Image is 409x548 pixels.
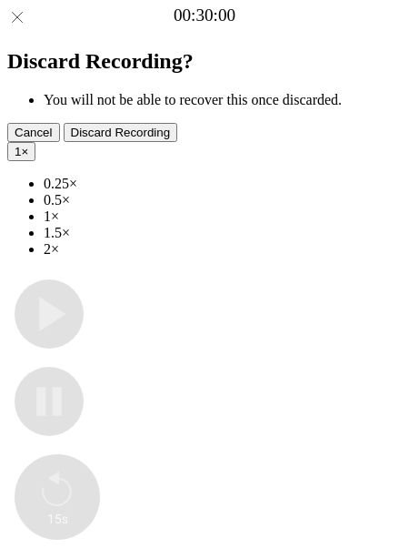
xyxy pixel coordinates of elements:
[44,192,402,208] li: 0.5×
[44,225,402,241] li: 1.5×
[15,145,21,158] span: 1
[44,176,402,192] li: 0.25×
[64,123,178,142] button: Discard Recording
[7,123,60,142] button: Cancel
[174,5,235,25] a: 00:30:00
[44,92,402,108] li: You will not be able to recover this once discarded.
[44,208,402,225] li: 1×
[7,49,402,74] h2: Discard Recording?
[7,142,35,161] button: 1×
[44,241,402,258] li: 2×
